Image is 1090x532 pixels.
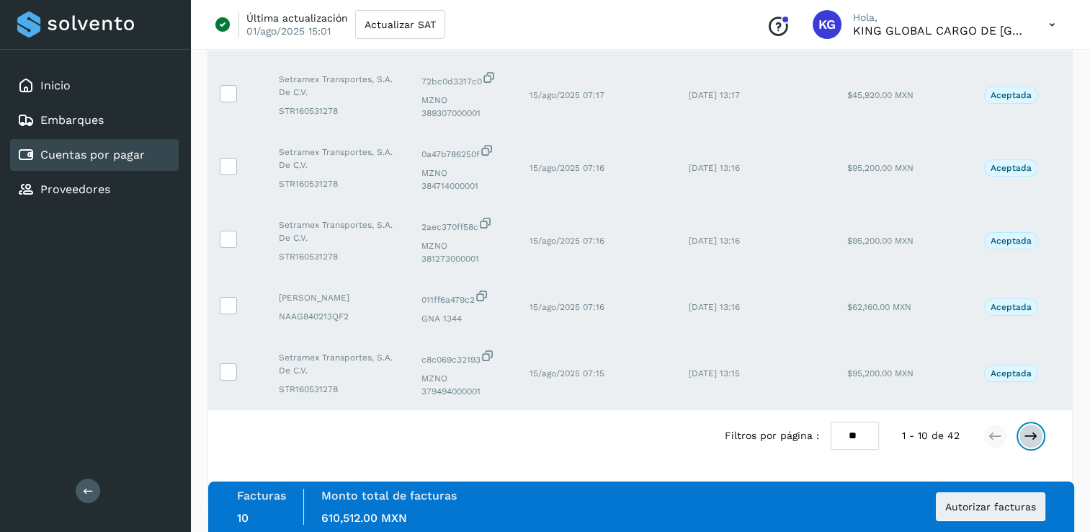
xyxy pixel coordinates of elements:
[936,492,1045,521] button: Autorizar facturas
[991,163,1032,173] p: Aceptada
[689,90,740,100] span: [DATE] 13:17
[40,148,145,161] a: Cuentas por pagar
[689,302,740,312] span: [DATE] 13:16
[991,368,1032,378] p: Aceptada
[421,239,506,265] span: MZNO 381273000001
[279,218,398,244] span: Setramex Transportes, S.A. De C.V.
[530,368,604,378] span: 15/ago/2025 07:15
[847,163,913,173] span: $95,200.00 MXN
[279,383,398,396] span: STR160531278
[530,163,604,173] span: 15/ago/2025 07:16
[10,70,179,102] div: Inicio
[847,236,913,246] span: $95,200.00 MXN
[10,105,179,136] div: Embarques
[279,146,398,172] span: Setramex Transportes, S.A. De C.V.
[279,250,398,263] span: STR160531278
[530,90,604,100] span: 15/ago/2025 07:17
[279,310,398,323] span: NAAG840213QF2
[421,167,506,192] span: MZNO 384714000001
[530,236,604,246] span: 15/ago/2025 07:16
[689,163,740,173] span: [DATE] 13:16
[902,428,960,443] span: 1 - 10 de 42
[991,236,1032,246] p: Aceptada
[40,182,110,196] a: Proveedores
[725,428,819,443] span: Filtros por página :
[246,12,348,25] p: Última actualización
[421,372,506,398] span: MZNO 379494000001
[279,351,398,377] span: Setramex Transportes, S.A. De C.V.
[530,302,604,312] span: 15/ago/2025 07:16
[40,113,104,127] a: Embarques
[279,105,398,118] span: STR160531278
[355,10,445,39] button: Actualizar SAT
[421,289,506,306] span: 011ff6a479c2
[847,368,913,378] span: $95,200.00 MXN
[237,489,286,502] label: Facturas
[10,139,179,171] div: Cuentas por pagar
[689,236,740,246] span: [DATE] 13:16
[847,302,911,312] span: $62,160.00 MXN
[40,79,71,92] a: Inicio
[237,511,249,525] span: 10
[421,71,506,88] span: 72bc0d3317c0
[991,90,1032,100] p: Aceptada
[853,24,1026,37] p: KING GLOBAL CARGO DE MEXICO
[421,216,506,234] span: 2aec370ff58c
[279,73,398,99] span: Setramex Transportes, S.A. De C.V.
[421,349,506,366] span: c8c069c32193
[10,174,179,205] div: Proveedores
[279,291,398,304] span: [PERSON_NAME]
[945,502,1036,512] span: Autorizar facturas
[421,94,506,120] span: MZNO 389307000001
[321,489,457,502] label: Monto total de facturas
[365,19,436,30] span: Actualizar SAT
[421,312,506,325] span: GNA 1344
[689,368,740,378] span: [DATE] 13:15
[279,177,398,190] span: STR160531278
[991,302,1032,312] p: Aceptada
[246,25,331,37] p: 01/ago/2025 15:01
[847,90,913,100] span: $45,920.00 MXN
[421,143,506,161] span: 0a47b786250f
[853,12,1026,24] p: Hola,
[321,511,407,525] span: 610,512.00 MXN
